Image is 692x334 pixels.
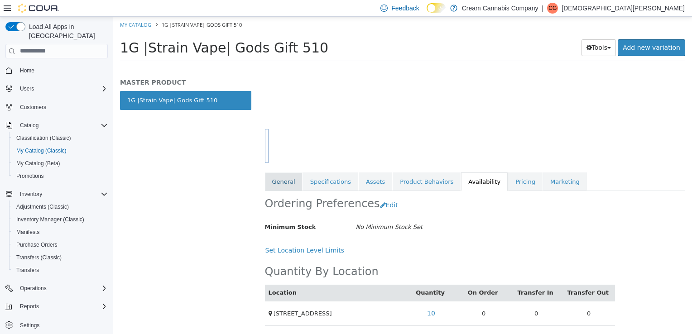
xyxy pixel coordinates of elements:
[152,248,265,262] h2: Quantity By Location
[355,272,387,279] a: On Order
[160,293,219,300] span: [STREET_ADDRESS]
[16,301,108,312] span: Reports
[20,104,46,111] span: Customers
[391,4,419,13] span: Feedback
[449,284,502,309] td: 0
[16,283,108,294] span: Operations
[48,5,129,11] span: 1G |Strain Vape| Gods Gift 510
[16,229,39,236] span: Manifests
[2,64,111,77] button: Home
[9,251,111,264] button: Transfers (Classic)
[16,83,38,94] button: Users
[9,213,111,226] button: Inventory Manager (Classic)
[13,239,61,250] a: Purchase Orders
[13,158,64,169] a: My Catalog (Beta)
[542,3,544,14] p: |
[9,226,111,239] button: Manifests
[395,156,429,175] a: Pricing
[13,171,108,181] span: Promotions
[16,283,50,294] button: Operations
[7,62,138,70] h5: MASTER PRODUCT
[462,3,538,14] p: Cream Cannabis Company
[13,252,65,263] a: Transfers (Classic)
[16,120,108,131] span: Catalog
[2,318,111,331] button: Settings
[16,189,46,200] button: Inventory
[13,214,88,225] a: Inventory Manager (Classic)
[404,272,442,279] a: Transfer In
[309,288,327,305] a: 10
[16,101,108,113] span: Customers
[7,23,215,39] span: 1G |Strain Vape| Gods Gift 510
[397,284,449,309] td: 0
[430,156,474,175] a: Marketing
[16,189,108,200] span: Inventory
[13,227,108,238] span: Manifests
[562,3,685,14] p: [DEMOGRAPHIC_DATA][PERSON_NAME]
[13,133,75,143] a: Classification (Classic)
[16,147,67,154] span: My Catalog (Classic)
[9,132,111,144] button: Classification (Classic)
[9,200,111,213] button: Adjustments (Classic)
[2,100,111,114] button: Customers
[155,272,185,281] button: Location
[16,65,38,76] a: Home
[16,254,62,261] span: Transfers (Classic)
[13,145,70,156] a: My Catalog (Classic)
[18,4,59,13] img: Cova
[267,180,290,197] button: Edit
[2,300,111,313] button: Reports
[13,227,43,238] a: Manifests
[20,285,47,292] span: Operations
[9,170,111,182] button: Promotions
[13,214,108,225] span: Inventory Manager (Classic)
[454,272,497,279] a: Transfer Out
[348,156,394,175] a: Availability
[13,265,43,276] a: Transfers
[13,201,72,212] a: Adjustments (Classic)
[13,145,108,156] span: My Catalog (Classic)
[16,160,60,167] span: My Catalog (Beta)
[25,22,108,40] span: Load All Apps in [GEOGRAPHIC_DATA]
[548,3,557,14] span: CG
[16,83,108,94] span: Users
[13,201,108,212] span: Adjustments (Classic)
[16,65,108,76] span: Home
[13,158,108,169] span: My Catalog (Beta)
[20,85,34,92] span: Users
[9,239,111,251] button: Purchase Orders
[468,23,503,39] button: Tools
[16,320,43,331] a: Settings
[13,239,108,250] span: Purchase Orders
[505,23,572,39] a: Add new variation
[20,322,39,329] span: Settings
[190,156,245,175] a: Specifications
[9,157,111,170] button: My Catalog (Beta)
[2,82,111,95] button: Users
[7,5,38,11] a: My Catalog
[13,171,48,181] a: Promotions
[13,133,108,143] span: Classification (Classic)
[16,241,58,248] span: Purchase Orders
[20,303,39,310] span: Reports
[152,156,189,175] a: General
[16,203,69,210] span: Adjustments (Classic)
[242,207,309,214] i: No Minimum Stock Set
[9,144,111,157] button: My Catalog (Classic)
[9,264,111,277] button: Transfers
[16,102,50,113] a: Customers
[344,284,397,309] td: 0
[13,252,108,263] span: Transfers (Classic)
[245,156,279,175] a: Assets
[2,188,111,200] button: Inventory
[20,122,38,129] span: Catalog
[152,180,267,194] h2: Ordering Preferences
[16,267,39,274] span: Transfers
[303,272,333,279] a: Quantity
[16,120,42,131] button: Catalog
[16,216,84,223] span: Inventory Manager (Classic)
[16,134,71,142] span: Classification (Classic)
[20,191,42,198] span: Inventory
[152,225,236,242] button: Set Location Level Limits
